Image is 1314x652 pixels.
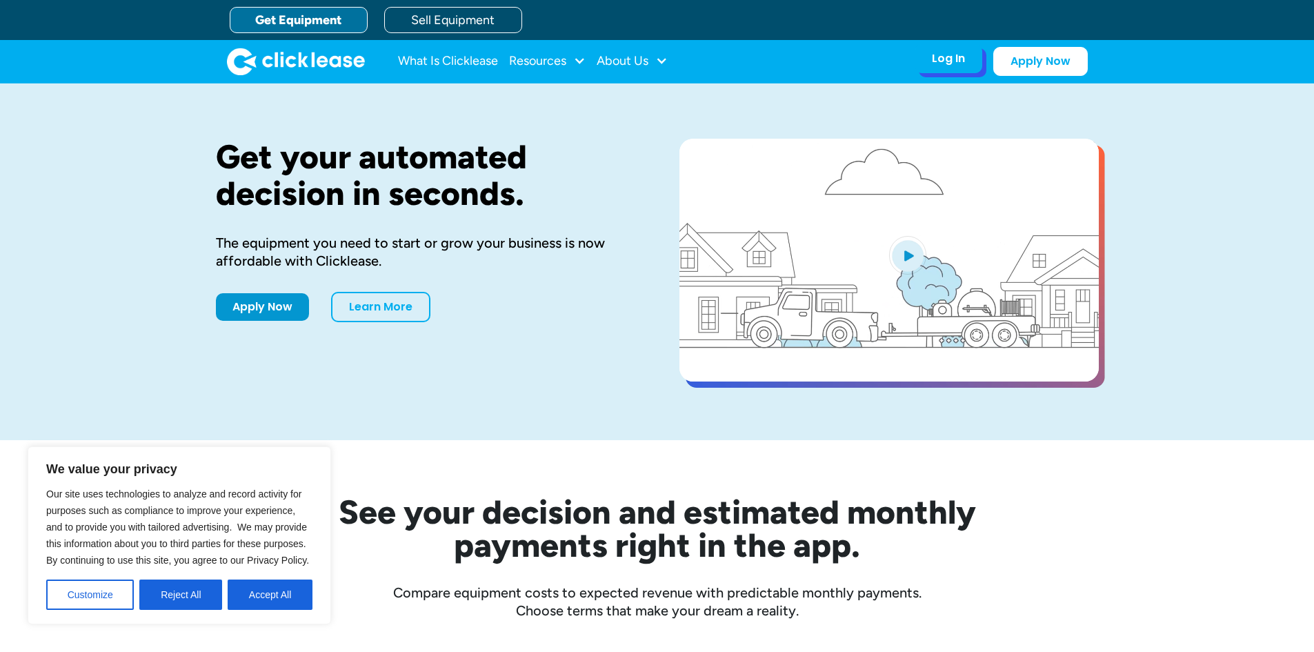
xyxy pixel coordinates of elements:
button: Accept All [228,580,312,610]
a: Learn More [331,292,430,322]
h1: Get your automated decision in seconds. [216,139,635,212]
div: Log In [932,52,965,66]
a: Apply Now [993,47,1088,76]
a: open lightbox [679,139,1099,382]
a: home [227,48,365,75]
div: We value your privacy [28,446,331,624]
div: About Us [597,48,668,75]
img: Clicklease logo [227,48,365,75]
button: Customize [46,580,134,610]
button: Reject All [139,580,222,610]
span: Our site uses technologies to analyze and record activity for purposes such as compliance to impr... [46,488,309,566]
div: Compare equipment costs to expected revenue with predictable monthly payments. Choose terms that ... [216,584,1099,620]
a: What Is Clicklease [398,48,498,75]
a: Sell Equipment [384,7,522,33]
h2: See your decision and estimated monthly payments right in the app. [271,495,1044,562]
a: Apply Now [216,293,309,321]
div: Resources [509,48,586,75]
div: The equipment you need to start or grow your business is now affordable with Clicklease. [216,234,635,270]
p: We value your privacy [46,461,312,477]
img: Blue play button logo on a light blue circular background [889,236,926,275]
a: Get Equipment [230,7,368,33]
